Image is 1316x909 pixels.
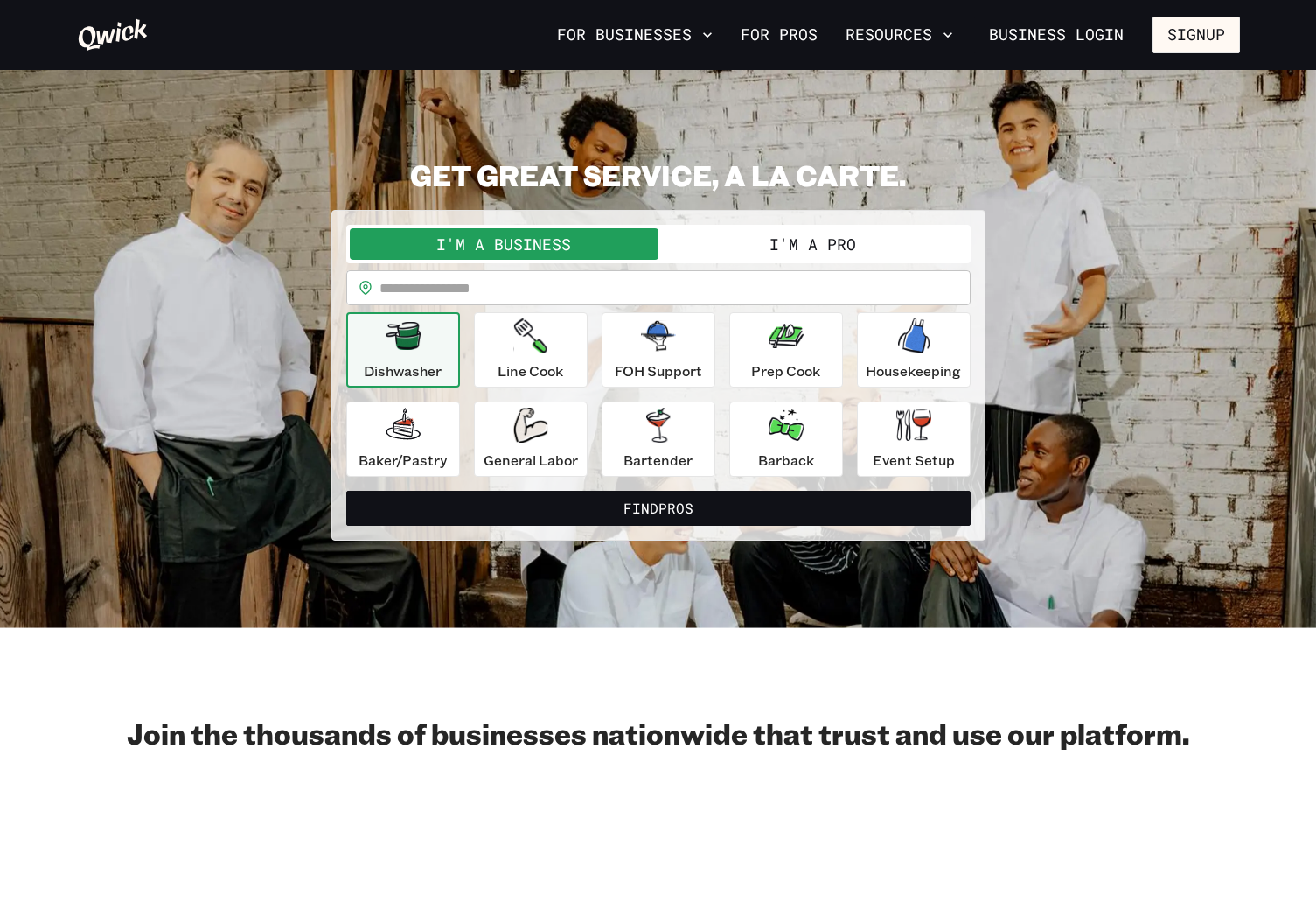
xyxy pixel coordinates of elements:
[857,402,971,477] button: Event Setup
[974,17,1138,53] a: Business Login
[734,20,825,50] a: For Pros
[364,360,442,381] p: Dishwasher
[615,360,702,381] p: FOH Support
[758,450,814,471] p: Barback
[839,20,960,50] button: Resources
[729,312,843,388] button: Prep Cook
[331,157,985,192] h2: GET GREAT SERVICE, A LA CARTE.
[474,312,588,388] button: Line Cook
[77,716,1240,751] h2: Join the thousands of businesses nationwide that trust and use our platform.
[359,450,447,471] p: Baker/Pastry
[550,20,720,50] button: For Businesses
[350,228,658,260] button: I'm a Business
[658,228,967,260] button: I'm a Pro
[346,491,971,526] button: FindPros
[602,402,715,477] button: Bartender
[873,450,955,471] p: Event Setup
[751,360,820,381] p: Prep Cook
[623,450,693,471] p: Bartender
[346,312,460,388] button: Dishwasher
[857,312,971,388] button: Housekeeping
[346,402,460,477] button: Baker/Pastry
[1152,17,1240,53] button: Signup
[729,402,843,477] button: Barback
[484,450,578,471] p: General Labor
[498,360,563,381] p: Line Cook
[866,360,961,381] p: Housekeeping
[602,312,715,388] button: FOH Support
[474,402,588,477] button: General Labor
